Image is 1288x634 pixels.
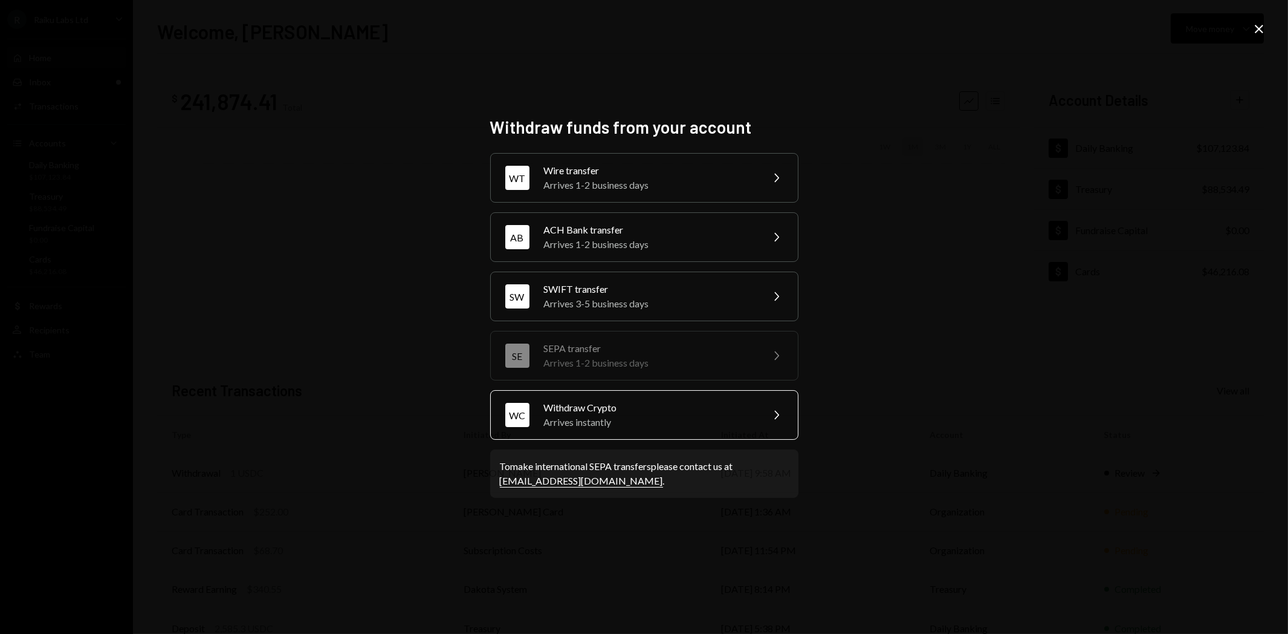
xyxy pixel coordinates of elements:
[544,296,754,311] div: Arrives 3-5 business days
[544,163,754,178] div: Wire transfer
[544,237,754,252] div: Arrives 1-2 business days
[544,356,754,370] div: Arrives 1-2 business days
[490,390,798,440] button: WCWithdraw CryptoArrives instantly
[490,153,798,203] button: WTWire transferArrives 1-2 business days
[544,282,754,296] div: SWIFT transfer
[505,403,529,427] div: WC
[490,272,798,321] button: SWSWIFT transferArrives 3-5 business days
[505,344,529,368] div: SE
[505,225,529,249] div: AB
[544,223,754,237] div: ACH Bank transfer
[490,116,798,139] h2: Withdraw funds from your account
[505,166,529,190] div: WT
[544,415,754,430] div: Arrives instantly
[490,331,798,381] button: SESEPA transferArrives 1-2 business days
[505,284,529,309] div: SW
[544,178,754,192] div: Arrives 1-2 business days
[544,341,754,356] div: SEPA transfer
[490,212,798,262] button: ABACH Bank transferArrives 1-2 business days
[500,459,789,488] div: To make international SEPA transfers please contact us at .
[500,475,663,488] a: [EMAIL_ADDRESS][DOMAIN_NAME]
[544,400,754,415] div: Withdraw Crypto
